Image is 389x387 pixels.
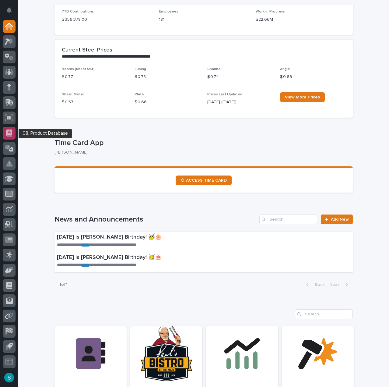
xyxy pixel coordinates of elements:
div: Notifications [8,7,16,17]
p: $ 0.78 [135,74,200,80]
input: Search [295,309,353,319]
input: Search [259,215,317,224]
span: Sheet Metal [62,93,84,96]
p: 1 of 1 [54,277,72,292]
a: View More Prices [280,92,325,102]
button: Back [301,282,327,287]
p: $ 356,378.00 [62,16,152,23]
button: Notifications [3,4,16,16]
p: $ 0.57 [62,99,127,105]
span: Beams (under 55#) [62,67,95,71]
h1: News and Announcements [54,215,257,224]
p: 181 [159,16,249,23]
p: [DATE] ([DATE]) [207,99,273,105]
button: users-avatar [3,371,16,384]
span: ⏲ ACCESS TIME CARD [180,178,227,183]
span: Tubing [135,67,146,71]
button: Next [327,282,353,287]
p: [PERSON_NAME] [54,150,348,155]
span: Back [311,282,324,287]
span: Plate [135,93,144,96]
span: Prices Last Updated [207,93,242,96]
span: Angle [280,67,290,71]
p: $ 0.74 [207,74,273,80]
span: Add New [331,217,349,222]
span: Employees [159,10,178,13]
p: $ 0.66 [135,99,200,105]
p: [DATE] is [PERSON_NAME] Birthday! 🥳🎂 [57,234,259,241]
span: View More Prices [285,95,320,99]
span: Work in Progress [256,10,285,13]
a: ⏲ ACCESS TIME CARD [176,176,232,185]
h2: Current Steel Prices [62,47,112,54]
p: $ 0.69 [280,74,345,80]
p: Time Card App [54,139,350,147]
span: Next [329,282,343,287]
p: $22.66M [256,16,345,23]
p: [DATE] is [PERSON_NAME] Birthday! 🥳🎂 [57,254,258,261]
span: Channel [207,67,222,71]
a: Add New [321,215,353,224]
p: $ 0.77 [62,74,127,80]
span: YTD Contributions [62,10,94,13]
